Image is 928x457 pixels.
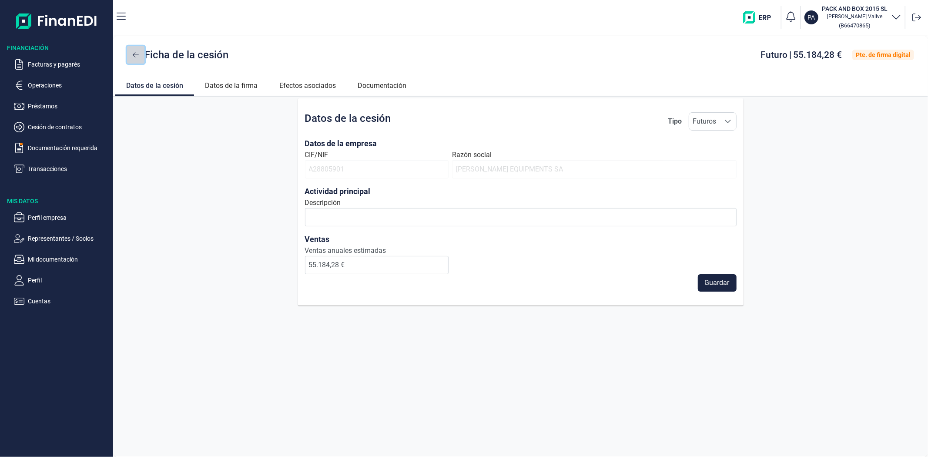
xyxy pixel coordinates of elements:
span: Futuros [689,113,720,130]
h2: Datos de la cesión [305,112,391,131]
a: Datos de la cesión [115,74,194,94]
p: PA [808,13,815,22]
p: Documentación requerida [28,143,110,153]
button: Perfil empresa [14,212,110,223]
button: Representantes / Socios [14,233,110,244]
img: Logo de aplicación [16,7,97,35]
button: Operaciones [14,80,110,91]
a: Documentación [347,74,417,95]
span: 55.184,28 € [793,50,842,60]
p: Mi documentación [28,254,110,265]
label: Razón social [452,150,492,160]
button: Transacciones [14,164,110,174]
h3: PACK AND BOX 2015 SL [822,4,888,13]
p: Facturas y pagarés [28,59,110,70]
button: Mi documentación [14,254,110,265]
div: Tipo [668,116,682,127]
label: Descripción [305,198,341,208]
div: Seleccione una opción [720,113,736,130]
span: Ficha de la cesión [144,47,228,63]
button: Facturas y pagarés [14,59,110,70]
button: Préstamos [14,101,110,111]
div: Pte. de firma digital [856,51,911,58]
button: Perfil [14,275,110,286]
p: Préstamos [28,101,110,111]
h3: Actividad principal [305,185,737,198]
small: Copiar cif [839,22,871,29]
p: Perfil empresa [28,212,110,223]
p: Operaciones [28,80,110,91]
h3: Ventas [305,233,449,245]
button: Guardar [698,274,737,292]
span: Guardar [705,278,730,288]
p: Cesión de contratos [28,122,110,132]
button: PAPACK AND BOX 2015 SL[PERSON_NAME] Vallve(B66470865) [804,4,901,30]
a: Datos de la firma [194,74,268,95]
label: CIF/NIF [305,150,328,160]
img: erp [743,11,777,24]
label: Ventas anuales estimadas [305,245,449,256]
p: Perfil [28,275,110,286]
span: Futuro [760,50,787,60]
a: Efectos asociados [268,74,347,95]
button: Cuentas [14,296,110,306]
button: Cesión de contratos [14,122,110,132]
button: Documentación requerida [14,143,110,153]
p: Transacciones [28,164,110,174]
input: 0,00€ [305,256,449,274]
p: Representantes / Socios [28,233,110,244]
div: | [760,50,842,59]
p: [PERSON_NAME] Vallve [822,13,888,20]
h3: Datos de la empresa [305,138,737,150]
p: Cuentas [28,296,110,306]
